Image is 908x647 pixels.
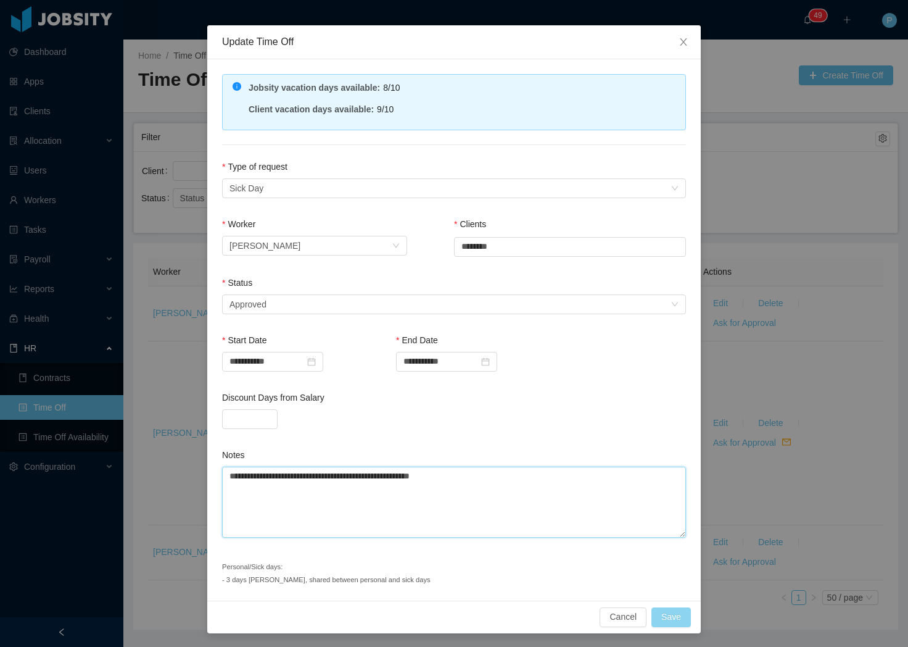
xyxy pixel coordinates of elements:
label: Start Date [222,335,266,345]
div: Update Time Off [222,35,686,49]
small: Personal/Sick days: - 3 days [PERSON_NAME], shared between personal and sick days [222,563,431,583]
label: Type of request [222,162,287,172]
span: 8/10 [383,83,400,93]
i: icon: calendar [307,357,316,366]
div: Approved [229,295,266,314]
strong: Client vacation days available : [249,104,374,114]
button: Cancel [600,607,646,627]
label: Status [222,278,252,288]
button: Close [666,25,701,60]
strong: Jobsity vacation days available : [249,83,380,93]
label: End Date [396,335,438,345]
input: Discount Days from Salary [223,410,277,428]
i: icon: close [679,37,688,47]
i: icon: calendar [481,357,490,366]
i: icon: info-circle [233,82,241,91]
div: Sick Day [229,179,263,198]
button: Save [651,607,691,627]
textarea: Notes [222,467,686,538]
label: Discount Days from Salary [222,393,324,403]
label: Notes [222,450,245,460]
label: Clients [454,219,486,229]
div: Samuel Pietra [229,236,300,255]
span: 9/10 [377,104,394,114]
label: Worker [222,219,255,229]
